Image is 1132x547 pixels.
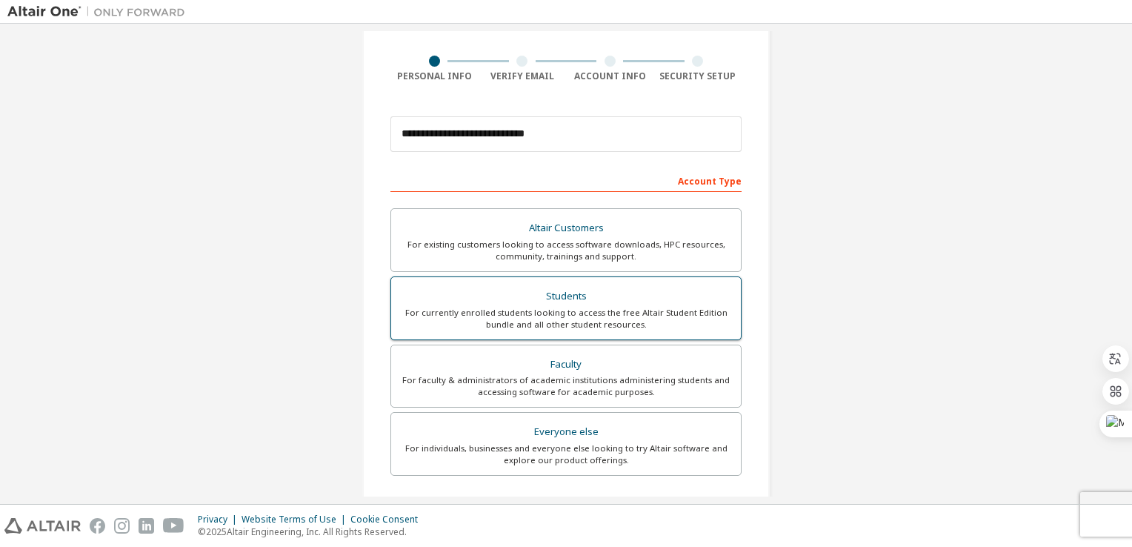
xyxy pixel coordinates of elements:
div: Cookie Consent [350,514,427,526]
img: linkedin.svg [139,518,154,534]
p: © 2025 Altair Engineering, Inc. All Rights Reserved. [198,526,427,538]
div: Verify Email [479,70,567,82]
div: Personal Info [390,70,479,82]
img: youtube.svg [163,518,184,534]
div: For individuals, businesses and everyone else looking to try Altair software and explore our prod... [400,442,732,466]
div: Website Terms of Use [242,514,350,526]
img: altair_logo.svg [4,518,81,534]
div: Account Type [390,168,742,192]
div: Faculty [400,354,732,375]
div: Students [400,286,732,307]
div: For existing customers looking to access software downloads, HPC resources, community, trainings ... [400,239,732,262]
img: Altair One [7,4,193,19]
div: Privacy [198,514,242,526]
div: Everyone else [400,422,732,442]
div: Altair Customers [400,218,732,239]
div: For faculty & administrators of academic institutions administering students and accessing softwa... [400,374,732,398]
div: For currently enrolled students looking to access the free Altair Student Edition bundle and all ... [400,307,732,331]
img: facebook.svg [90,518,105,534]
img: instagram.svg [114,518,130,534]
div: Account Info [566,70,654,82]
div: Security Setup [654,70,742,82]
